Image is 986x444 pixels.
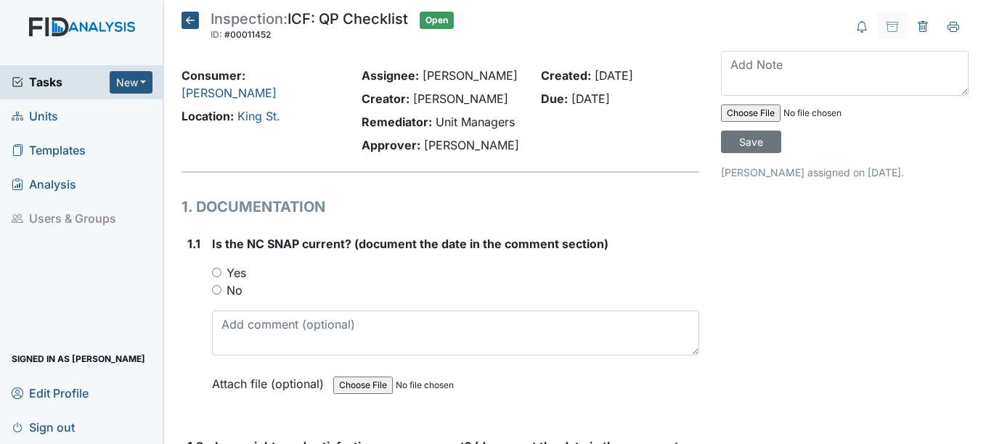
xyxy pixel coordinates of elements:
span: [DATE] [571,91,610,106]
div: ICF: QP Checklist [211,12,408,44]
strong: Due: [541,91,568,106]
label: 1.1 [187,235,200,252]
h1: 1. DOCUMENTATION [182,196,698,218]
span: Analysis [12,173,76,196]
strong: Approver: [362,138,420,152]
strong: Assignee: [362,68,419,83]
span: Sign out [12,416,75,438]
a: Tasks [12,73,110,91]
label: Yes [227,264,246,281]
strong: Remediator: [362,115,432,129]
span: [DATE] [595,68,633,83]
strong: Creator: [362,91,410,106]
input: Save [721,131,781,153]
span: [PERSON_NAME] [413,91,508,106]
a: [PERSON_NAME] [182,86,277,100]
p: [PERSON_NAME] assigned on [DATE]. [721,165,969,180]
span: [PERSON_NAME] [424,138,519,152]
span: Templates [12,139,86,162]
button: New [110,71,153,94]
span: Edit Profile [12,382,89,404]
span: ID: [211,29,222,40]
strong: Consumer: [182,68,245,83]
span: Units [12,105,58,128]
label: No [227,281,243,299]
span: Is the NC SNAP current? (document the date in the comment section) [212,237,608,251]
strong: Location: [182,109,234,123]
span: [PERSON_NAME] [423,68,518,83]
span: Inspection: [211,10,288,28]
label: Attach file (optional) [212,367,330,392]
input: No [212,285,221,295]
strong: Created: [541,68,591,83]
span: Unit Managers [436,115,515,129]
span: Signed in as [PERSON_NAME] [12,348,145,370]
span: #00011452 [224,29,271,40]
span: Open [420,12,454,29]
a: King St. [237,109,280,123]
input: Yes [212,268,221,277]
